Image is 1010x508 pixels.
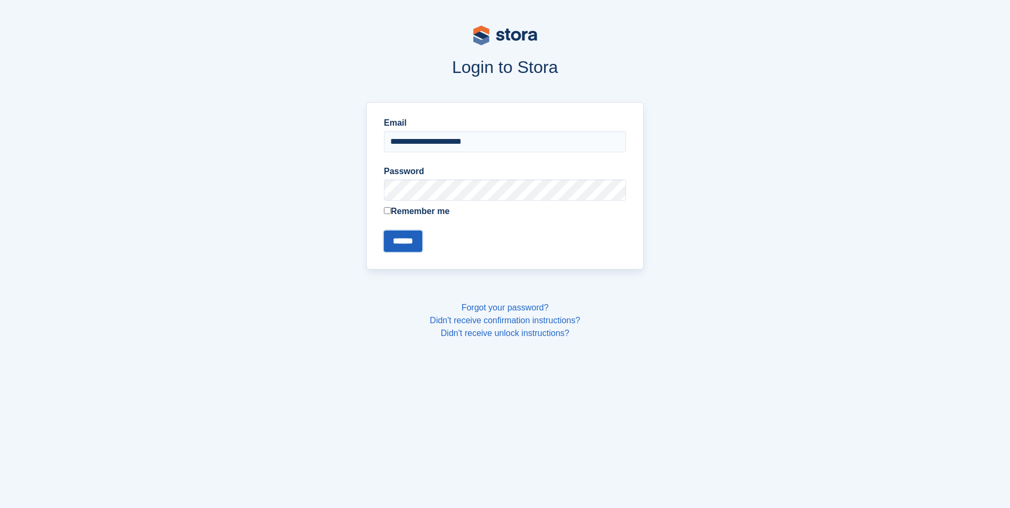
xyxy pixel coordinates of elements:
[384,207,391,214] input: Remember me
[430,316,580,325] a: Didn't receive confirmation instructions?
[384,117,626,129] label: Email
[384,205,626,218] label: Remember me
[473,26,537,45] img: stora-logo-53a41332b3708ae10de48c4981b4e9114cc0af31d8433b30ea865607fb682f29.svg
[163,58,847,77] h1: Login to Stora
[462,303,549,312] a: Forgot your password?
[384,165,626,178] label: Password
[441,329,569,338] a: Didn't receive unlock instructions?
